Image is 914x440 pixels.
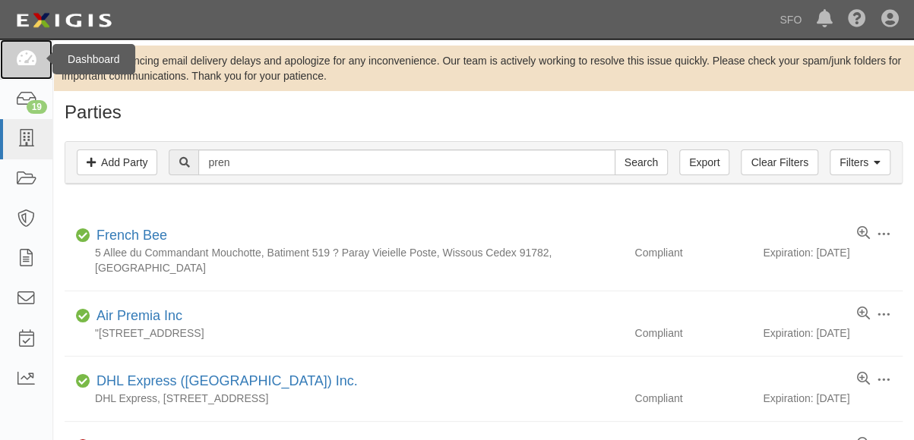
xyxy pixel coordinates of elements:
[65,325,623,341] div: "[STREET_ADDRESS]
[65,102,903,122] h1: Parties
[763,325,903,341] div: Expiration: [DATE]
[623,245,763,260] div: Compliant
[76,311,90,322] i: Compliant
[96,228,167,243] a: French Bee
[857,306,870,322] a: View results summary
[772,5,809,35] a: SFO
[77,149,157,175] a: Add Party
[90,306,182,326] div: Air Premia Inc
[90,372,358,391] div: DHL Express (USA) Inc.
[198,149,615,175] input: Search
[679,149,729,175] a: Export
[830,149,890,175] a: Filters
[763,245,903,260] div: Expiration: [DATE]
[96,373,358,388] a: DHL Express ([GEOGRAPHIC_DATA]) Inc.
[53,53,914,83] div: We are experiencing email delivery delays and apologize for any inconvenience. Our team is active...
[65,245,623,275] div: 5 Allee du Commandant Mouchotte, Batiment 519 ? Paray Vieielle Poste, Wissous Cedex 91782, [GEOGR...
[52,44,135,74] div: Dashboard
[96,308,182,323] a: Air Premia Inc
[623,391,763,406] div: Compliant
[741,149,818,175] a: Clear Filters
[857,226,870,241] a: View results summary
[857,372,870,387] a: View results summary
[11,7,116,34] img: logo-5460c22ac91f19d4615b14bd174203de0afe785f0fc80cf4dbbc73dc1793850b.png
[848,11,866,29] i: Help Center - Complianz
[65,391,623,406] div: DHL Express, [STREET_ADDRESS]
[76,231,90,241] i: Compliant
[27,100,47,114] div: 19
[623,325,763,341] div: Compliant
[615,149,668,175] input: Search
[763,391,903,406] div: Expiration: [DATE]
[90,226,167,246] div: French Bee
[76,376,90,387] i: Compliant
